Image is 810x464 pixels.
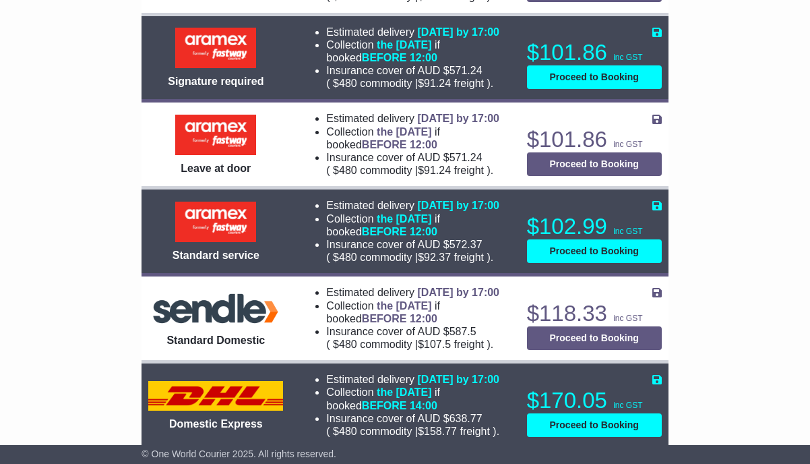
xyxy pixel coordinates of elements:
[326,338,493,351] span: ( ).
[339,426,357,437] span: 480
[326,386,440,411] span: if booked
[424,78,451,89] span: 91.24
[424,339,451,350] span: 107.5
[339,339,357,350] span: 480
[418,200,500,211] span: [DATE] by 17:00
[326,238,482,251] span: Insurance cover of AUD $
[175,115,256,155] img: Aramex: Leave at door
[415,426,418,437] span: |
[377,39,431,51] span: the [DATE]
[418,287,500,298] span: [DATE] by 17:00
[415,252,418,263] span: |
[360,165,412,176] span: Commodity
[410,52,437,63] span: 12:00
[613,227,642,236] span: inc GST
[326,212,510,238] li: Collection
[527,213,662,240] p: $102.99
[613,53,642,62] span: inc GST
[326,286,510,299] li: Estimated delivery
[377,386,431,398] span: the [DATE]
[527,126,662,153] p: $101.86
[410,226,437,237] span: 12:00
[326,39,440,63] span: if booked
[168,76,263,87] span: Signature required
[362,139,407,150] span: BEFORE
[460,426,489,437] span: Freight
[326,77,493,90] span: ( ).
[175,202,256,242] img: Aramex: Standard service
[326,199,510,212] li: Estimated delivery
[360,78,412,89] span: Commodity
[330,426,493,437] span: $ $
[326,325,476,338] span: Insurance cover of AUD $
[418,374,500,385] span: [DATE] by 17:00
[613,140,642,149] span: inc GST
[169,418,263,430] span: Domestic Express
[410,313,437,324] span: 12:00
[362,400,407,411] span: BEFORE
[326,112,510,125] li: Estimated delivery
[326,213,440,237] span: if booked
[326,251,493,264] span: ( ).
[326,126,440,150] span: if booked
[377,126,431,138] span: the [DATE]
[326,386,510,411] li: Collection
[330,165,487,176] span: $ $
[527,65,662,89] button: Proceed to Booking
[362,313,407,324] span: BEFORE
[424,426,457,437] span: 158.77
[330,78,487,89] span: $ $
[326,164,493,177] span: ( ).
[142,448,336,459] span: © One World Courier 2025. All rights reserved.
[449,65,482,76] span: 571.24
[175,28,256,68] img: Aramex: Signature required
[148,290,283,327] img: Sendle: Standard Domestic
[173,250,259,261] span: Standard service
[418,26,500,38] span: [DATE] by 17:00
[362,226,407,237] span: BEFORE
[449,326,476,337] span: 587.5
[326,38,510,64] li: Collection
[377,300,431,312] span: the [DATE]
[415,339,418,350] span: |
[424,252,451,263] span: 92.37
[418,113,500,124] span: [DATE] by 17:00
[339,252,357,263] span: 480
[424,165,451,176] span: 91.24
[527,152,662,176] button: Proceed to Booking
[527,39,662,66] p: $101.86
[377,213,431,225] span: the [DATE]
[527,387,662,414] p: $170.05
[613,401,642,410] span: inc GST
[449,413,482,424] span: 638.77
[454,339,484,350] span: Freight
[454,165,484,176] span: Freight
[449,152,482,163] span: 571.24
[360,426,412,437] span: Commodity
[415,78,418,89] span: |
[454,252,484,263] span: Freight
[330,252,487,263] span: $ $
[362,52,407,63] span: BEFORE
[527,239,662,263] button: Proceed to Booking
[410,400,437,411] span: 14:00
[330,339,487,350] span: $ $
[181,163,251,174] span: Leave at door
[527,300,662,327] p: $118.33
[410,139,437,150] span: 12:00
[326,299,510,325] li: Collection
[326,412,482,425] span: Insurance cover of AUD $
[613,314,642,323] span: inc GST
[527,326,662,350] button: Proceed to Booking
[415,165,418,176] span: |
[326,26,510,38] li: Estimated delivery
[360,339,412,350] span: Commodity
[449,239,482,250] span: 572.37
[326,64,482,77] span: Insurance cover of AUD $
[527,413,662,437] button: Proceed to Booking
[326,300,440,324] span: if booked
[326,425,499,438] span: ( ).
[339,165,357,176] span: 480
[454,78,484,89] span: Freight
[166,335,265,346] span: Standard Domestic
